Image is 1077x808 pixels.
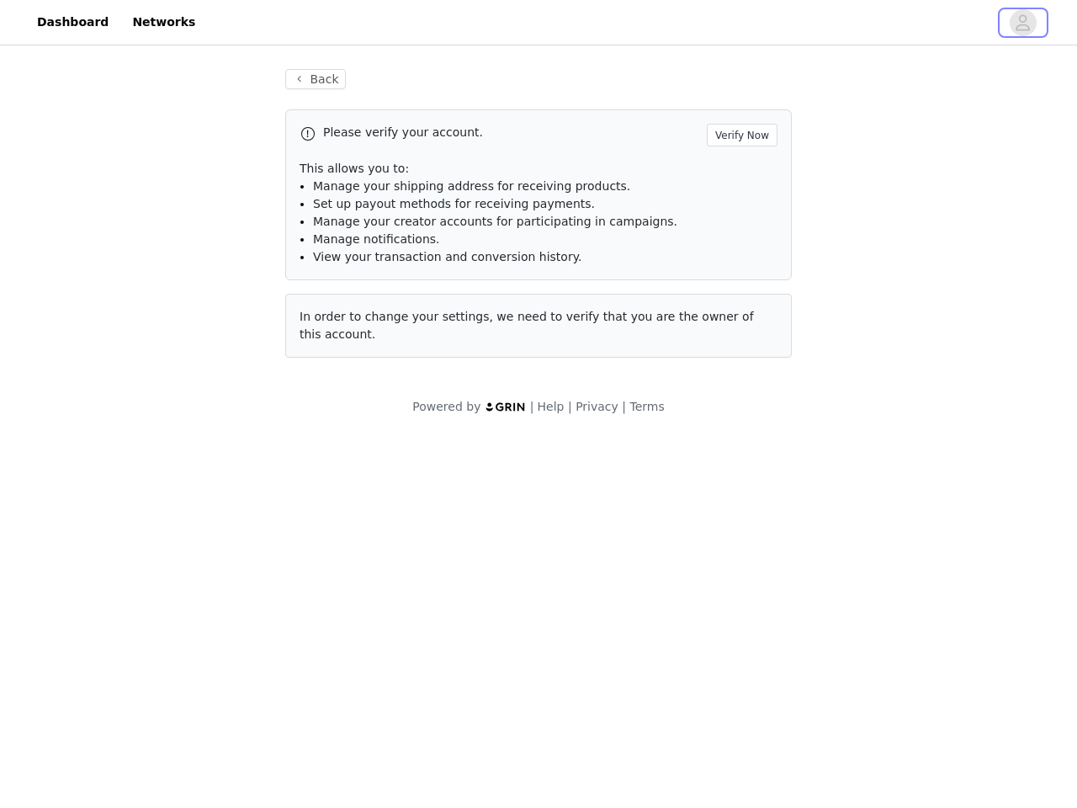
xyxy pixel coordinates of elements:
span: | [530,400,534,413]
a: Privacy [576,400,618,413]
span: Manage notifications. [313,232,440,246]
span: Powered by [412,400,480,413]
p: Please verify your account. [323,124,700,141]
div: avatar [1015,9,1031,36]
button: Verify Now [707,124,777,146]
span: | [568,400,572,413]
button: Back [285,69,346,89]
span: Manage your creator accounts for participating in campaigns. [313,215,677,228]
img: logo [485,401,527,412]
span: Set up payout methods for receiving payments. [313,197,595,210]
p: This allows you to: [300,160,777,178]
a: Terms [629,400,664,413]
span: Manage your shipping address for receiving products. [313,179,630,193]
a: Networks [122,3,205,41]
span: View your transaction and conversion history. [313,250,581,263]
span: | [622,400,626,413]
a: Help [538,400,565,413]
span: In order to change your settings, we need to verify that you are the owner of this account. [300,310,754,341]
a: Dashboard [27,3,119,41]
